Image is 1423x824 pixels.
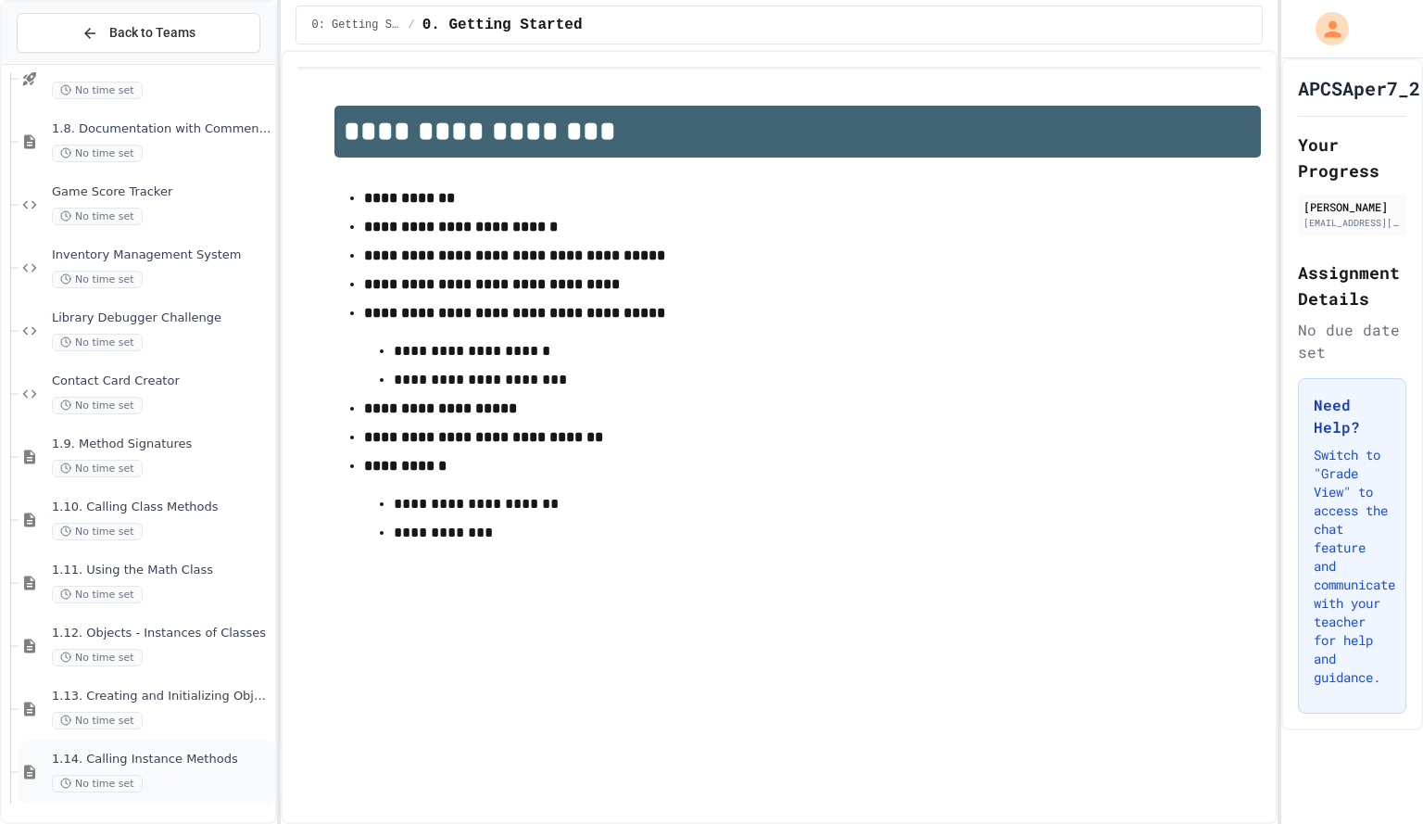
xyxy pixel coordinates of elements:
span: No time set [52,586,143,603]
div: [EMAIL_ADDRESS][DOMAIN_NAME] [1303,216,1401,230]
span: No time set [52,397,143,414]
span: 0. Getting Started [422,14,583,36]
span: No time set [52,334,143,351]
span: No time set [52,208,143,225]
span: 1.8. Documentation with Comments and Preconditions [52,121,271,137]
div: My Account [1296,7,1354,50]
p: Switch to "Grade View" to access the chat feature and communicate with your teacher for help and ... [1314,446,1391,687]
span: Inventory Management System [52,247,271,263]
h2: Your Progress [1298,132,1406,184]
span: Back to Teams [109,23,195,43]
span: No time set [52,712,143,729]
span: Contact Card Creator [52,374,271,389]
span: No time set [52,271,143,288]
span: / [408,18,414,32]
div: No due date set [1298,319,1406,363]
span: 1.9. Method Signatures [52,437,271,452]
h2: Assignment Details [1298,260,1406,311]
span: No time set [52,775,143,792]
span: Library Debugger Challenge [52,311,271,326]
div: [PERSON_NAME] [1303,198,1401,215]
span: Game Score Tracker [52,184,271,200]
span: No time set [52,523,143,540]
span: No time set [52,82,143,99]
span: No time set [52,145,143,162]
h3: Need Help? [1314,394,1391,438]
span: No time set [52,649,143,666]
button: Back to Teams [17,13,260,53]
span: 1.10. Calling Class Methods [52,500,271,515]
span: No time set [52,460,143,477]
span: 1.14. Calling Instance Methods [52,752,271,767]
span: 1.11. Using the Math Class [52,563,271,578]
span: 1.13. Creating and Initializing Objects: Constructors [52,689,271,704]
span: 1.12. Objects - Instances of Classes [52,626,271,641]
span: 0: Getting Started [311,18,400,32]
